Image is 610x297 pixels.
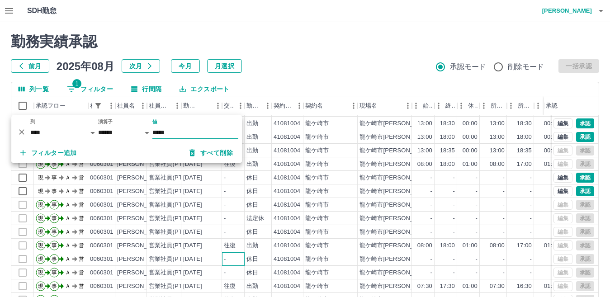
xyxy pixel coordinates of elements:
div: - [224,201,226,209]
div: 01:00 [544,160,559,169]
button: メニュー [234,99,247,113]
div: 0060301 [90,201,113,209]
div: 17:00 [517,241,532,250]
div: 龍ケ崎市[PERSON_NAME]学童保育ルーム [359,187,474,196]
div: 01:00 [463,160,478,169]
text: 現 [38,174,43,181]
div: 休憩 [457,96,480,115]
text: Ａ [65,161,71,167]
div: - [430,187,432,196]
button: 削除 [15,125,28,139]
div: 18:00 [517,133,532,141]
text: 現 [38,202,43,208]
div: 出勤 [246,160,258,169]
text: 事 [52,229,57,235]
div: [DATE] [183,269,202,277]
div: 社員区分 [149,96,170,115]
div: 13:00 [417,146,432,155]
div: 00:00 [463,146,478,155]
div: 営業社員(PT契約) [149,160,196,169]
div: 龍ケ崎市[PERSON_NAME]学童保育ルーム [359,241,474,250]
div: [DATE] [183,160,202,169]
div: 18:00 [440,160,455,169]
div: 龍ケ崎市 [305,255,329,264]
div: - [530,255,532,264]
button: 編集 [553,118,572,128]
div: [PERSON_NAME] [117,214,166,223]
div: 41081004 [274,187,300,196]
div: 往復 [224,241,236,250]
div: 終業 [445,96,455,115]
div: 41081004 [274,241,300,250]
text: 現 [38,256,43,262]
label: 演算子 [98,118,113,125]
div: 1件のフィルターを適用中 [92,99,104,112]
div: 龍ケ崎市[PERSON_NAME]学童保育ルーム [359,133,474,141]
div: 往復 [224,282,236,291]
div: - [430,201,432,209]
div: 法定休 [246,214,264,223]
div: 41081004 [274,269,300,277]
div: 07:30 [490,282,505,291]
text: 事 [52,202,57,208]
button: メニュー [401,99,415,113]
div: 龍ケ崎市 [305,228,329,236]
text: Ａ [65,229,71,235]
text: 現 [38,188,43,194]
div: 契約コード [272,96,303,115]
text: Ａ [65,256,71,262]
div: 出勤 [246,146,258,155]
div: 0060301 [90,241,113,250]
div: - [224,174,226,182]
div: 龍ケ崎市[PERSON_NAME]学童保育ルーム [359,255,474,264]
div: - [503,214,505,223]
div: - [453,187,455,196]
div: [DATE] [183,214,202,223]
div: 承認 [544,96,591,115]
div: 0060301 [90,282,113,291]
div: [DATE] [183,255,202,264]
div: 交通費 [224,96,234,115]
text: 事 [52,242,57,249]
text: 営 [79,161,84,167]
text: 営 [79,215,84,222]
div: 08:00 [490,241,505,250]
h5: 2025年08月 [57,59,114,73]
div: 0060301 [90,187,113,196]
div: 営業社員(PT契約) [149,241,196,250]
div: 契約名 [305,96,323,115]
div: 休日 [246,255,258,264]
div: 営業社員(PT契約) [149,228,196,236]
div: - [530,201,532,209]
div: 0060301 [90,228,113,236]
div: - [476,228,478,236]
div: 社員名 [117,96,135,115]
button: 承認 [576,118,594,128]
div: [PERSON_NAME] [117,255,166,264]
div: [PERSON_NAME] [117,282,166,291]
text: 営 [79,188,84,194]
div: - [224,255,226,264]
span: 承認モード [450,61,487,72]
button: 編集 [553,173,572,183]
text: 現 [38,161,43,167]
button: フィルター表示 [60,82,120,96]
button: 承認 [576,186,594,196]
div: [PERSON_NAME] [117,241,166,250]
div: 龍ケ崎市[PERSON_NAME]学童保育ルーム [359,228,474,236]
div: [PERSON_NAME] [117,187,166,196]
div: 16:30 [517,282,532,291]
text: 事 [52,161,57,167]
div: 龍ケ崎市[PERSON_NAME]学童保育ルーム [359,269,474,277]
div: 0060301 [90,160,113,169]
div: 承認フロー [34,96,88,115]
button: メニュー [347,99,360,113]
div: [PERSON_NAME] [117,174,166,182]
text: Ａ [65,202,71,208]
div: 休日 [246,187,258,196]
div: 08:00 [490,160,505,169]
button: 次月 [122,59,160,73]
div: 龍ケ崎市 [305,160,329,169]
text: 現 [38,283,43,289]
div: [DATE] [183,187,202,196]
